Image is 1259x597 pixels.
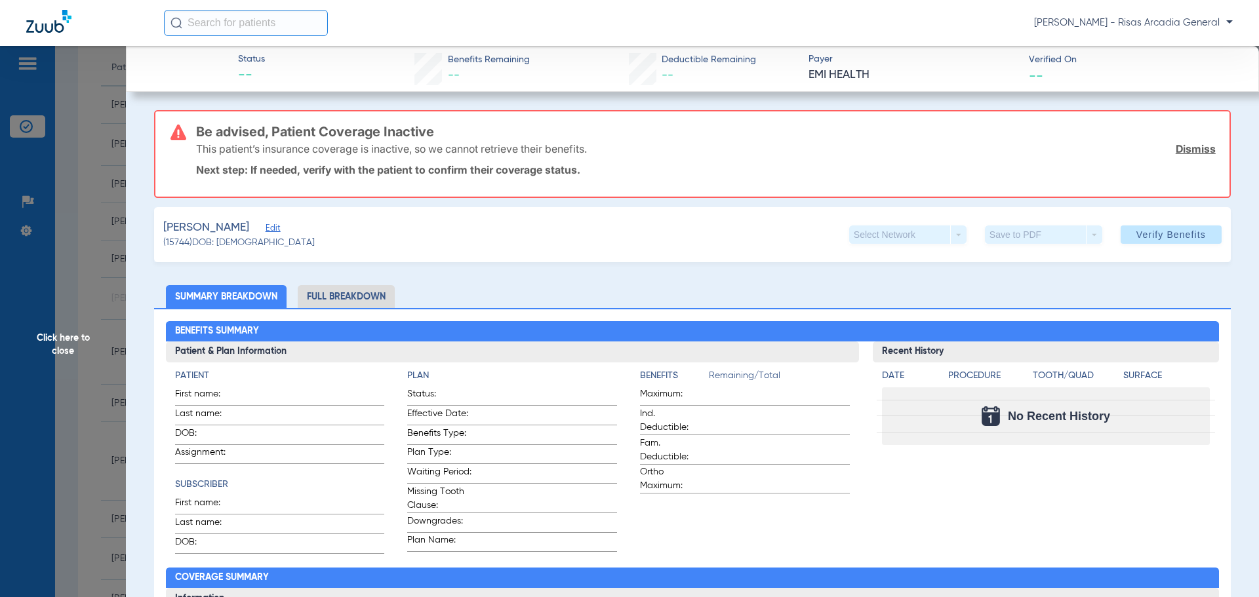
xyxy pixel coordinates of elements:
[662,53,756,67] span: Deductible Remaining
[407,465,471,483] span: Waiting Period:
[640,369,709,387] app-breakdown-title: Benefits
[407,446,471,463] span: Plan Type:
[407,514,471,532] span: Downgrades:
[640,436,704,464] span: Fam. Deductible:
[1034,16,1233,29] span: [PERSON_NAME] - Risas Arcadia General
[166,341,859,362] h3: Patient & Plan Information
[1123,369,1210,387] app-breakdown-title: Surface
[175,446,239,463] span: Assignment:
[166,285,287,308] li: Summary Breakdown
[175,535,239,553] span: DOB:
[238,52,265,66] span: Status
[170,17,182,29] img: Search Icon
[709,369,850,387] span: Remaining/Total
[196,125,1216,138] h3: Be advised, Patient Coverage Inactive
[407,407,471,425] span: Effective Date:
[662,69,673,81] span: --
[407,387,471,405] span: Status:
[882,369,937,387] app-breakdown-title: Date
[1029,68,1043,82] span: --
[175,407,239,425] span: Last name:
[1029,53,1238,67] span: Verified On
[1033,369,1119,383] h4: Tooth/Quad
[809,67,1018,83] span: EMI HEALTH
[196,163,1216,176] p: Next step: If needed, verify with the patient to confirm their coverage status.
[1123,369,1210,383] h4: Surface
[175,427,239,444] span: DOB:
[407,427,471,444] span: Benefits Type:
[298,285,395,308] li: Full Breakdown
[175,516,239,533] span: Last name:
[882,369,937,383] h4: Date
[166,321,1220,342] h2: Benefits Summary
[175,496,239,514] span: First name:
[640,407,704,434] span: Ind. Deductible:
[407,533,471,551] span: Plan Name:
[175,387,239,405] span: First name:
[640,369,709,383] h4: Benefits
[640,387,704,405] span: Maximum:
[1136,229,1206,240] span: Verify Benefits
[448,53,530,67] span: Benefits Remaining
[640,465,704,493] span: Ortho Maximum:
[170,125,186,140] img: error-icon
[1033,369,1119,387] app-breakdown-title: Tooth/Quad
[175,478,385,491] h4: Subscriber
[948,369,1028,383] h4: Procedure
[266,223,277,236] span: Edit
[982,406,1000,426] img: Calendar
[166,568,1220,588] h2: Coverage Summary
[948,369,1028,387] app-breakdown-title: Procedure
[1121,225,1222,244] button: Verify Benefits
[26,10,71,33] img: Zuub Logo
[407,369,617,383] h4: Plan
[238,67,265,85] span: --
[1008,410,1110,423] span: No Recent History
[175,369,385,383] h4: Patient
[448,69,460,81] span: --
[1193,534,1259,597] iframe: Chat Widget
[164,10,328,36] input: Search for patients
[196,142,587,155] p: This patient’s insurance coverage is inactive, so we cannot retrieve their benefits.
[163,220,249,236] span: [PERSON_NAME]
[873,341,1220,362] h3: Recent History
[163,236,315,250] span: (15744) DOB: [DEMOGRAPHIC_DATA]
[1176,142,1216,155] a: Dismiss
[809,52,1018,66] span: Payer
[407,485,471,512] span: Missing Tooth Clause:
